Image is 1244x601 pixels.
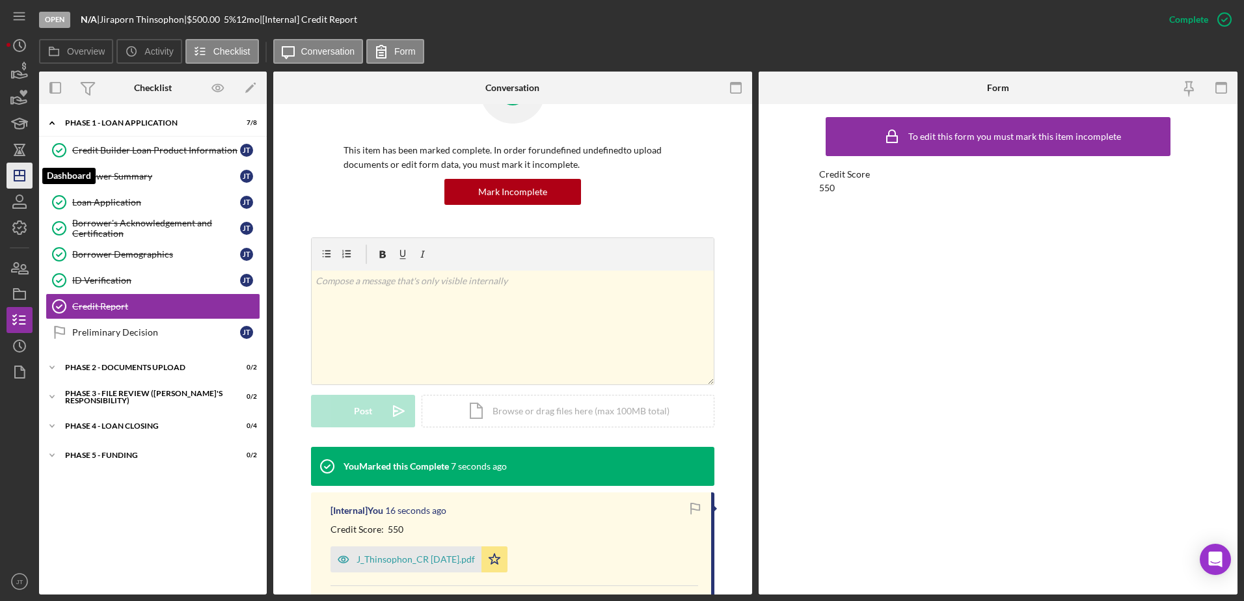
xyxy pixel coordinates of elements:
[65,451,224,459] div: Phase 5 - Funding
[819,169,1177,180] div: Credit Score
[46,293,260,319] a: Credit Report
[72,218,240,239] div: Borrower's Acknowledgement and Certification
[240,326,253,339] div: J T
[39,39,113,64] button: Overview
[485,83,539,93] div: Conversation
[1200,544,1231,575] div: Open Intercom Messenger
[240,222,253,235] div: J T
[65,364,224,371] div: Phase 2 - DOCUMENTS UPLOAD
[65,422,224,430] div: PHASE 4 - LOAN CLOSING
[81,14,97,25] b: N/A
[908,131,1121,142] div: To edit this form you must mark this item incomplete
[240,144,253,157] div: J T
[72,301,260,312] div: Credit Report
[451,461,507,472] time: 2025-08-25 22:23
[72,327,240,338] div: Preliminary Decision
[331,522,403,537] p: Credit Score: 550
[234,393,257,401] div: 0 / 2
[301,46,355,57] label: Conversation
[240,248,253,261] div: J T
[72,197,240,207] div: Loan Application
[46,319,260,345] a: Preliminary DecisionJT
[65,119,224,127] div: Phase 1 - Loan Application
[234,119,257,127] div: 7 / 8
[72,171,240,181] div: Borrower Summary
[311,395,415,427] button: Post
[234,451,257,459] div: 0 / 2
[354,395,372,427] div: Post
[46,215,260,241] a: Borrower's Acknowledgement and CertificationJT
[116,39,182,64] button: Activity
[16,578,23,585] text: JT
[987,83,1009,93] div: Form
[236,14,260,25] div: 12 mo
[67,46,105,57] label: Overview
[240,170,253,183] div: J T
[1156,7,1237,33] button: Complete
[260,14,357,25] div: | [Internal] Credit Report
[72,275,240,286] div: ID Verification
[385,505,446,516] time: 2025-08-25 22:23
[46,163,260,189] a: Borrower SummaryJT
[46,189,260,215] a: Loan ApplicationJT
[81,14,100,25] div: |
[331,546,507,572] button: J_Thinsophon_CR [DATE].pdf
[394,46,416,57] label: Form
[1169,7,1208,33] div: Complete
[344,461,449,472] div: You Marked this Complete
[72,145,240,155] div: Credit Builder Loan Product Information
[65,390,224,405] div: PHASE 3 - FILE REVIEW ([PERSON_NAME]'s Responsibility)
[273,39,364,64] button: Conversation
[331,505,383,516] div: [Internal] You
[444,179,581,205] button: Mark Incomplete
[46,137,260,163] a: Credit Builder Loan Product InformationJT
[100,14,187,25] div: Jiraporn Thinsophon |
[240,196,253,209] div: J T
[366,39,424,64] button: Form
[478,179,547,205] div: Mark Incomplete
[144,46,173,57] label: Activity
[7,568,33,594] button: JT
[72,249,240,260] div: Borrower Demographics
[234,364,257,371] div: 0 / 2
[46,267,260,293] a: ID VerificationJT
[185,39,259,64] button: Checklist
[224,14,236,25] div: 5 %
[819,183,835,193] div: 550
[240,274,253,287] div: J T
[46,241,260,267] a: Borrower DemographicsJT
[344,143,682,172] p: This item has been marked complete. In order for undefined undefined to upload documents or edit ...
[187,14,224,25] div: $500.00
[39,12,70,28] div: Open
[357,554,475,565] div: J_Thinsophon_CR [DATE].pdf
[134,83,172,93] div: Checklist
[234,422,257,430] div: 0 / 4
[213,46,250,57] label: Checklist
